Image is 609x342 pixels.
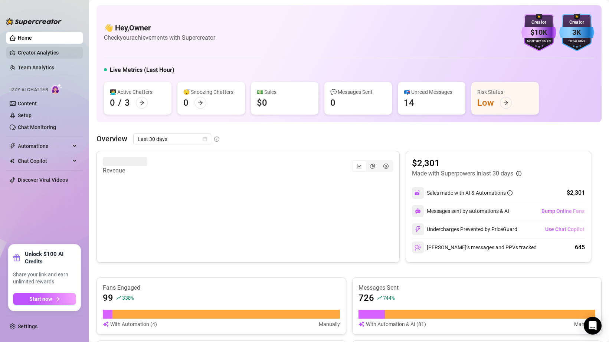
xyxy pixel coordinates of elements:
[559,27,594,38] div: 3K
[358,320,364,328] img: svg%3e
[18,47,77,59] a: Creator Analytics
[96,133,127,144] article: Overview
[559,19,594,26] div: Creator
[545,223,585,235] button: Use Chat Copilot
[521,27,556,38] div: $10K
[366,320,426,328] article: With Automation & AI (81)
[559,14,594,51] img: blue-badge-DgoSNQY1.svg
[507,190,513,195] span: info-circle
[139,100,144,105] span: arrow-right
[521,14,556,51] img: purple-badge-B9DA21FR.svg
[103,320,109,328] img: svg%3e
[18,140,71,152] span: Automations
[110,66,174,75] h5: Live Metrics (Last Hour)
[545,226,585,232] span: Use Chat Copilot
[257,97,267,109] div: $0
[110,97,115,109] div: 0
[412,241,537,253] div: [PERSON_NAME]’s messages and PPVs tracked
[18,323,37,329] a: Settings
[18,124,56,130] a: Chat Monitoring
[55,296,60,302] span: arrow-right
[214,137,219,142] span: info-circle
[29,296,52,302] span: Start now
[415,190,421,196] img: svg%3e
[584,317,602,335] div: Open Intercom Messenger
[13,293,76,305] button: Start nowarrow-right
[415,208,421,214] img: svg%3e
[203,137,207,141] span: calendar
[516,171,521,176] span: info-circle
[541,208,585,214] span: Bump Online Fans
[427,189,513,197] div: Sales made with AI & Automations
[103,166,147,175] article: Revenue
[412,157,521,169] article: $2,301
[521,39,556,44] div: Monthly Sales
[330,97,335,109] div: 0
[18,112,32,118] a: Setup
[503,100,508,105] span: arrow-right
[18,155,71,167] span: Chat Copilot
[377,295,382,300] span: rise
[25,250,76,265] strong: Unlock $100 AI Credits
[358,292,374,304] article: 726
[10,86,48,93] span: Izzy AI Chatter
[541,205,585,217] button: Bump Online Fans
[383,294,394,301] span: 744 %
[477,88,533,96] div: Risk Status
[104,23,215,33] h4: 👋 Hey, Owner
[521,19,556,26] div: Creator
[18,35,32,41] a: Home
[103,292,113,304] article: 99
[6,18,62,25] img: logo-BBDzfeDw.svg
[18,101,37,106] a: Content
[383,164,389,169] span: dollar-circle
[51,83,62,94] img: AI Chatter
[104,33,215,42] article: Check your achievements with Supercreator
[138,134,207,145] span: Last 30 days
[110,320,157,328] article: With Automation (4)
[125,97,130,109] div: 3
[567,188,585,197] div: $2,301
[358,284,596,292] article: Messages Sent
[412,169,513,178] article: Made with Superpowers in last 30 days
[13,271,76,286] span: Share your link and earn unlimited rewards
[352,160,393,172] div: segmented control
[357,164,362,169] span: line-chart
[370,164,375,169] span: pie-chart
[198,100,203,105] span: arrow-right
[574,320,595,328] article: Manually
[575,243,585,252] div: 645
[404,88,459,96] div: 📪 Unread Messages
[10,158,14,164] img: Chat Copilot
[116,295,121,300] span: rise
[18,65,54,70] a: Team Analytics
[183,97,189,109] div: 0
[257,88,312,96] div: 💵 Sales
[415,244,421,251] img: svg%3e
[319,320,340,328] article: Manually
[415,226,421,233] img: svg%3e
[110,88,166,96] div: 👩‍💻 Active Chatters
[122,294,134,301] span: 330 %
[404,97,414,109] div: 14
[559,39,594,44] div: Total Fans
[412,223,517,235] div: Undercharges Prevented by PriceGuard
[18,177,68,183] a: Discover Viral Videos
[330,88,386,96] div: 💬 Messages Sent
[183,88,239,96] div: 😴 Snoozing Chatters
[10,143,16,149] span: thunderbolt
[412,205,509,217] div: Messages sent by automations & AI
[13,254,20,262] span: gift
[103,284,340,292] article: Fans Engaged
